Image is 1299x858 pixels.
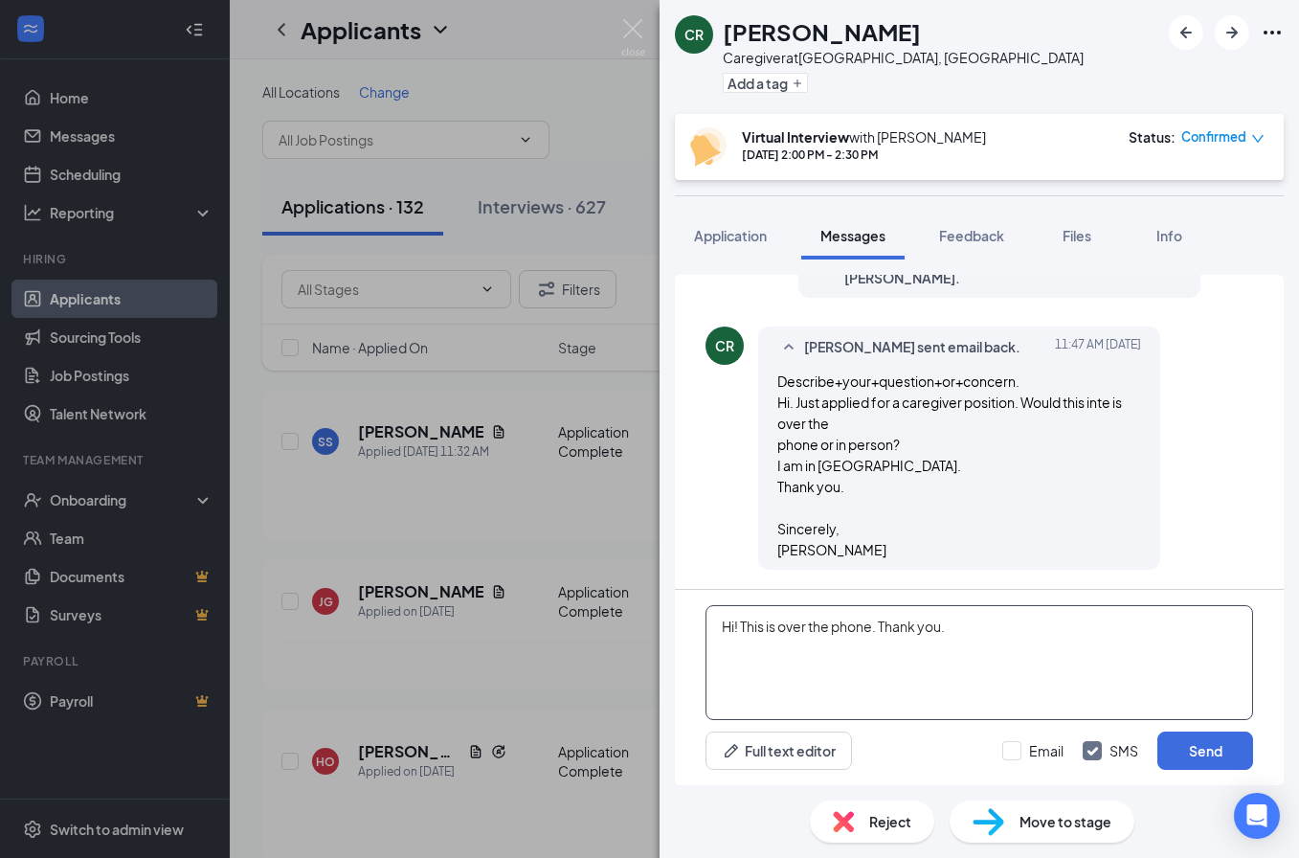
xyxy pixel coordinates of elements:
[1251,132,1265,146] span: down
[777,336,800,359] svg: SmallChevronUp
[869,811,911,832] span: Reject
[1063,227,1091,244] span: Files
[694,227,767,244] span: Application
[804,336,1020,359] span: [PERSON_NAME] sent email back.
[792,78,803,89] svg: Plus
[723,15,921,48] h1: [PERSON_NAME]
[715,336,734,355] div: CR
[939,227,1004,244] span: Feedback
[722,741,741,760] svg: Pen
[1055,336,1141,359] span: [DATE] 11:47 AM
[1181,127,1246,147] span: Confirmed
[723,48,1084,67] div: Caregiver at [GEOGRAPHIC_DATA], [GEOGRAPHIC_DATA]
[1175,21,1198,44] svg: ArrowLeftNew
[684,25,704,44] div: CR
[742,128,849,146] b: Virtual Interview
[705,732,852,770] button: Full text editorPen
[1261,21,1284,44] svg: Ellipses
[1169,15,1203,50] button: ArrowLeftNew
[1215,15,1249,50] button: ArrowRight
[1234,793,1280,839] div: Open Intercom Messenger
[742,147,986,163] div: [DATE] 2:00 PM - 2:30 PM
[1019,811,1111,832] span: Move to stage
[1156,227,1182,244] span: Info
[1157,732,1253,770] button: Send
[705,605,1253,720] textarea: Hi! This is over the phone. Thank you.
[742,127,986,147] div: with [PERSON_NAME]
[1129,127,1176,147] div: Status :
[777,373,1122,558] span: Describe+your+question+or+concern. Hi. Just applied for a caregiver position. Would this inte is ...
[723,73,808,93] button: PlusAdd a tag
[820,227,885,244] span: Messages
[1221,21,1243,44] svg: ArrowRight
